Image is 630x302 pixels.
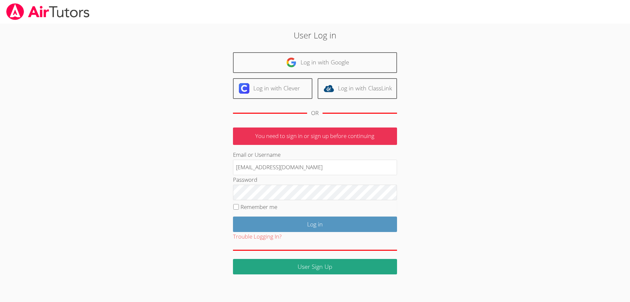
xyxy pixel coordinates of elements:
img: airtutors_banner-c4298cdbf04f3fff15de1276eac7730deb9818008684d7c2e4769d2f7ddbe033.png [6,3,90,20]
button: Trouble Logging In? [233,232,282,242]
a: Log in with Clever [233,78,312,99]
a: Log in with Google [233,52,397,73]
label: Password [233,176,257,183]
label: Remember me [241,203,277,211]
p: You need to sign in or sign up before continuing [233,128,397,145]
input: Log in [233,217,397,232]
img: classlink-logo-d6bb404cc1216ec64c9a2012d9dc4662098be43eaf13dc465df04b49fa7ab582.svg [324,83,334,94]
div: OR [311,108,319,118]
a: Log in with ClassLink [318,78,397,99]
a: User Sign Up [233,259,397,274]
h2: User Log in [145,29,485,41]
img: google-logo-50288ca7cdecda66e5e0955fdab243c47b7ad437acaf1139b6f446037453330a.svg [286,57,297,68]
label: Email or Username [233,151,281,158]
img: clever-logo-6eab21bc6e7a338710f1a6ff85c0baf02591cd810cc4098c63d3a4b26e2feb20.svg [239,83,249,94]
